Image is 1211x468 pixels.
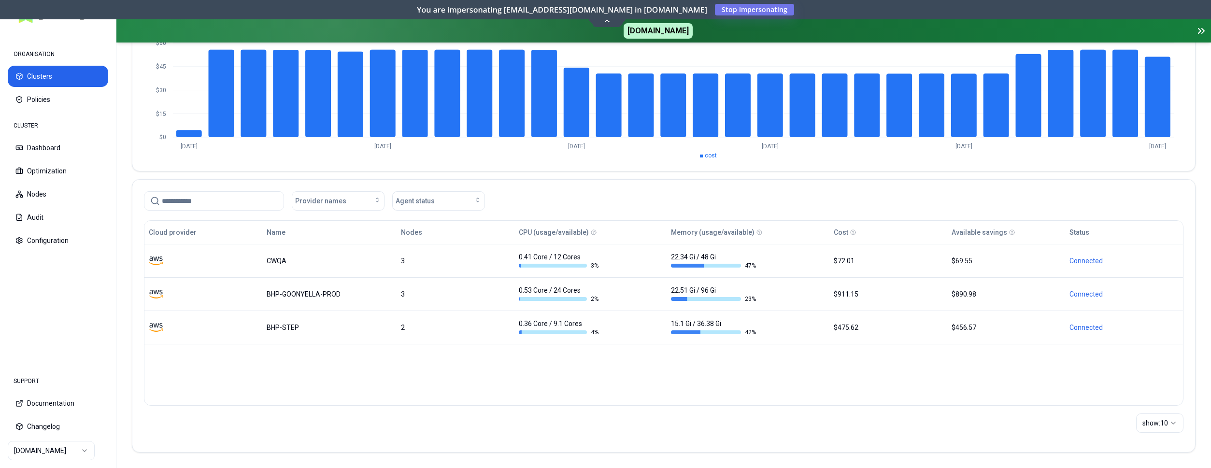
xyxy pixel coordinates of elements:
div: CLUSTER [8,116,108,135]
tspan: [DATE] [568,143,585,150]
tspan: [DATE] [181,143,198,150]
button: Changelog [8,416,108,437]
button: Cost [834,223,848,242]
button: Clusters [8,66,108,87]
tspan: $45 [156,63,166,70]
button: Optimization [8,160,108,182]
div: 0.41 Core / 12 Cores [519,252,604,269]
div: BHP-GOONYELLA-PROD [267,289,392,299]
button: Nodes [401,223,422,242]
img: aws [149,320,163,335]
button: Available savings [952,223,1007,242]
div: BHP-STEP [267,323,392,332]
div: $69.55 [952,256,1061,266]
div: 3 % [519,262,604,269]
div: 22.34 Gi / 48 Gi [671,252,756,269]
tspan: [DATE] [374,143,391,150]
button: Documentation [8,393,108,414]
button: Name [267,223,285,242]
button: Audit [8,207,108,228]
div: ORGANISATION [8,44,108,64]
tspan: $60 [156,40,166,46]
div: 3 [401,289,510,299]
div: 3 [401,256,510,266]
div: 4 % [519,328,604,336]
tspan: $15 [156,111,166,117]
div: Connected [1069,256,1179,266]
span: cost [705,152,717,159]
span: [DOMAIN_NAME] [624,23,693,39]
button: Agent status [392,191,485,211]
div: Status [1069,227,1089,237]
div: $911.15 [834,289,943,299]
tspan: $30 [156,87,166,94]
div: Connected [1069,323,1179,332]
div: Connected [1069,289,1179,299]
span: Provider names [295,196,346,206]
div: $890.98 [952,289,1061,299]
div: 15.1 Gi / 36.38 Gi [671,319,756,336]
div: 42 % [671,328,756,336]
div: 47 % [671,262,756,269]
span: Agent status [396,196,435,206]
button: Nodes [8,184,108,205]
button: Memory (usage/available) [671,223,755,242]
img: aws [149,287,163,301]
tspan: $0 [159,134,166,141]
div: 2 [401,323,510,332]
tspan: [DATE] [762,143,779,150]
div: 22.51 Gi / 96 Gi [671,285,756,303]
button: Cloud provider [149,223,197,242]
button: Provider names [292,191,385,211]
tspan: [DATE] [1149,143,1166,150]
img: aws [149,254,163,268]
div: 0.36 Core / 9.1 Cores [519,319,604,336]
div: SUPPORT [8,371,108,391]
button: Policies [8,89,108,110]
div: 23 % [671,295,756,303]
div: 0.53 Core / 24 Cores [519,285,604,303]
div: $475.62 [834,323,943,332]
div: $456.57 [952,323,1061,332]
button: CPU (usage/available) [519,223,589,242]
div: $72.01 [834,256,943,266]
div: CWQA [267,256,392,266]
tspan: [DATE] [955,143,972,150]
button: Configuration [8,230,108,251]
button: Dashboard [8,137,108,158]
div: 2 % [519,295,604,303]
